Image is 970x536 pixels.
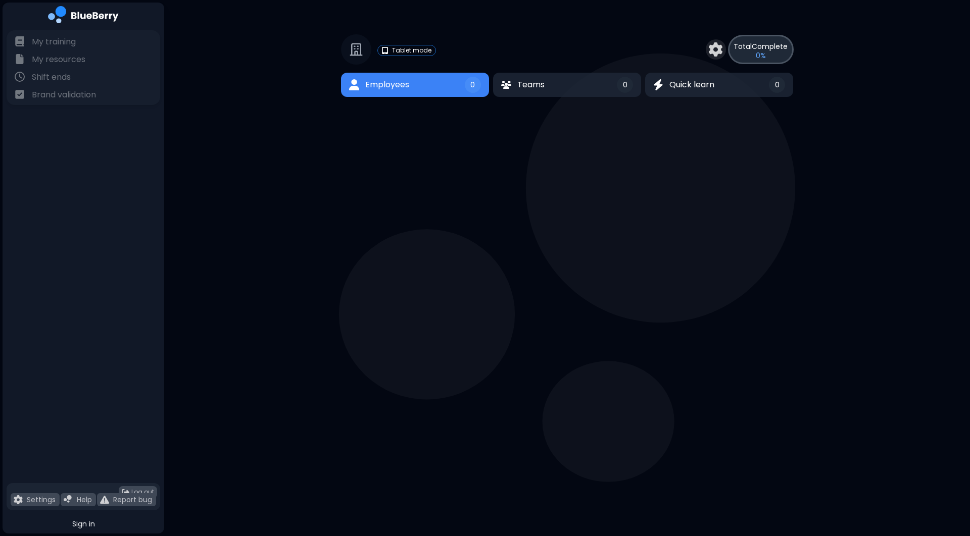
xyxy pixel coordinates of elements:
[64,495,73,504] img: file icon
[32,53,85,66] p: My resources
[113,495,152,504] p: Report bug
[32,71,71,83] p: Shift ends
[77,495,92,504] p: Help
[623,80,627,89] span: 0
[72,519,95,528] span: Sign in
[377,45,436,56] a: tabletTablet mode
[48,6,119,27] img: company logo
[734,42,788,51] p: Complete
[365,79,409,91] span: Employees
[32,36,76,48] p: My training
[349,79,359,91] img: Employees
[653,79,663,91] img: Quick learn
[382,47,388,54] img: tablet
[669,79,714,91] span: Quick learn
[15,36,25,46] img: file icon
[756,51,766,60] p: 0 %
[15,89,25,99] img: file icon
[122,489,129,496] img: logout
[517,79,545,91] span: Teams
[734,41,752,51] span: Total
[775,80,780,89] span: 0
[15,72,25,82] img: file icon
[14,495,23,504] img: file icon
[15,54,25,64] img: file icon
[32,89,96,101] p: Brand validation
[7,514,160,533] button: Sign in
[100,495,109,504] img: file icon
[493,73,641,97] button: TeamsTeams0
[470,80,475,89] span: 0
[341,73,489,97] button: EmployeesEmployees0
[392,46,431,55] p: Tablet mode
[131,488,154,496] span: Log out
[709,42,723,57] img: settings
[27,495,56,504] p: Settings
[501,81,511,89] img: Teams
[645,73,793,97] button: Quick learnQuick learn0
